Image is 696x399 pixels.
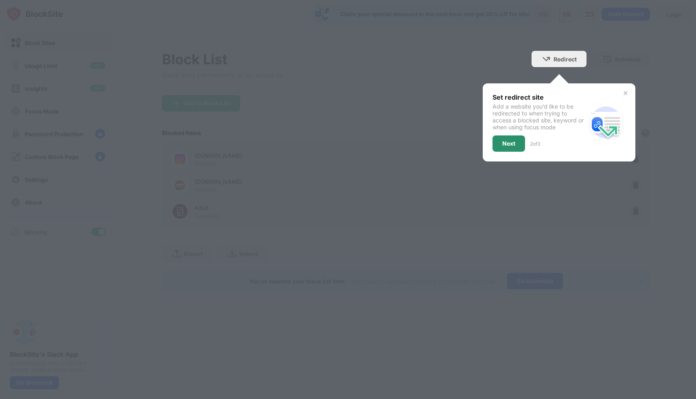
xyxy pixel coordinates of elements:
div: Add a website you’d like to be redirected to when trying to access a blocked site, keyword or whe... [492,103,587,131]
div: Next [502,140,515,147]
div: Set redirect site [492,93,587,101]
div: Redirect [554,56,577,63]
img: x-button.svg [622,90,629,96]
img: redirect.svg [587,103,626,142]
div: 2 of 3 [530,141,540,147]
